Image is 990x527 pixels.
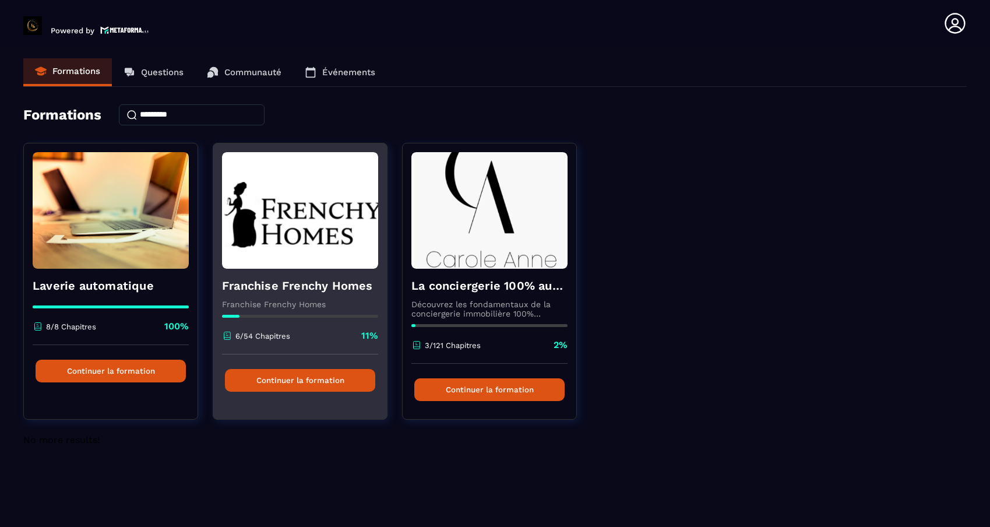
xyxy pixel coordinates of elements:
span: No more results! [23,434,100,445]
a: Questions [112,58,195,86]
p: 8/8 Chapitres [46,322,96,331]
p: Formations [52,66,100,76]
a: formation-backgroundLa conciergerie 100% automatiséeDécouvrez les fondamentaux de la conciergerie... [402,143,591,434]
a: Formations [23,58,112,86]
p: 2% [554,339,568,352]
a: Événements [293,58,387,86]
img: logo-branding [23,16,42,35]
a: Communauté [195,58,293,86]
img: formation-background [33,152,189,269]
img: formation-background [222,152,378,269]
h4: Laverie automatique [33,277,189,294]
a: formation-backgroundFranchise Frenchy HomesFranchise Frenchy Homes6/54 Chapitres11%Continuer la f... [213,143,402,434]
h4: La conciergerie 100% automatisée [411,277,568,294]
p: Découvrez les fondamentaux de la conciergerie immobilière 100% automatisée. Cette formation est c... [411,300,568,318]
p: 3/121 Chapitres [425,341,481,350]
p: 100% [164,320,189,333]
a: formation-backgroundLaverie automatique8/8 Chapitres100%Continuer la formation [23,143,213,434]
p: Powered by [51,26,94,35]
h4: Franchise Frenchy Homes [222,277,378,294]
p: 6/54 Chapitres [235,332,290,340]
button: Continuer la formation [225,369,375,392]
p: Franchise Frenchy Homes [222,300,378,309]
p: Questions [141,67,184,78]
button: Continuer la formation [36,360,186,382]
h4: Formations [23,107,101,123]
p: Événements [322,67,375,78]
p: Communauté [224,67,281,78]
p: 11% [361,329,378,342]
button: Continuer la formation [414,378,565,401]
img: formation-background [411,152,568,269]
img: logo [100,25,149,35]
